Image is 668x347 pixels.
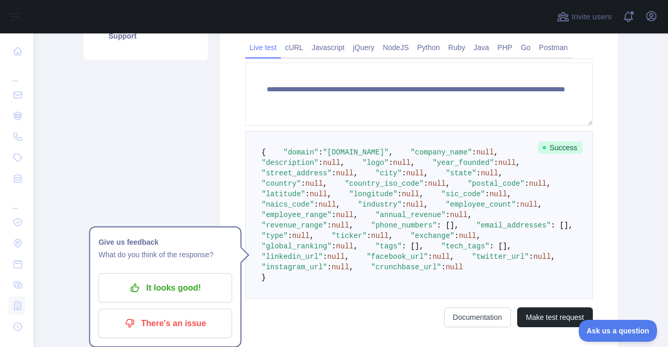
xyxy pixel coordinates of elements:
span: : [441,263,445,271]
span: null [323,159,341,167]
span: , [349,221,353,230]
span: : [318,159,323,167]
span: "postal_code" [468,180,524,188]
span: : [446,211,450,219]
span: : [524,180,529,188]
span: : [305,190,309,198]
span: "type" [261,232,288,240]
span: "ticker" [331,232,366,240]
span: , [468,211,472,219]
span: "crunchbase_url" [371,263,441,271]
span: , [309,232,314,240]
span: null [481,169,498,177]
span: null [433,253,450,261]
span: null [305,180,323,188]
span: : [389,159,393,167]
span: , [389,148,393,157]
span: null [309,190,327,198]
span: "naics_code" [261,200,314,209]
span: , [446,180,450,188]
span: null [336,169,354,177]
span: null [371,232,389,240]
span: : [314,200,318,209]
button: There's an issue [99,309,232,338]
span: : [516,200,520,209]
span: , [323,180,327,188]
span: "linkedin_url" [261,253,323,261]
span: , [353,242,357,250]
span: null [529,180,547,188]
span: "description" [261,159,318,167]
span: : [], [437,221,459,230]
span: null [406,169,424,177]
span: "longitude" [349,190,397,198]
span: , [516,159,520,167]
span: , [424,169,428,177]
span: null [428,180,446,188]
span: null [331,263,349,271]
a: Python [413,39,444,56]
p: There's an issue [106,315,224,332]
span: null [520,200,538,209]
a: PHP [493,39,517,56]
span: "global_ranking" [261,242,331,250]
span: "sic_code" [442,190,485,198]
span: "annual_revenue" [375,211,445,219]
span: "facebook_url" [367,253,428,261]
span: "instagram_url" [261,263,327,271]
span: "year_founded" [433,159,494,167]
span: : [494,159,498,167]
a: Ruby [444,39,470,56]
span: null [331,221,349,230]
span: "tech_tags" [442,242,490,250]
span: : [402,200,406,209]
span: : [288,232,292,240]
span: "email_addresses" [476,221,551,230]
a: Java [470,39,494,56]
span: : [327,221,331,230]
a: NodeJS [378,39,413,56]
span: } [261,273,266,282]
p: What do you think of the response? [99,248,232,261]
span: , [327,190,331,198]
span: : [529,253,533,261]
p: It looks good! [106,279,224,297]
span: : [397,190,401,198]
span: : [472,148,476,157]
span: , [546,180,551,188]
span: : [318,148,323,157]
span: "country_iso_code" [345,180,424,188]
span: , [353,169,357,177]
span: , [411,159,415,167]
span: , [498,169,503,177]
span: "twitter_url" [472,253,529,261]
span: "employee_count" [446,200,516,209]
span: : [424,180,428,188]
span: , [494,148,498,157]
iframe: Toggle Customer Support [579,320,658,342]
span: "state" [446,169,476,177]
span: : [455,232,459,240]
span: null [402,190,420,198]
a: Documentation [444,307,511,327]
span: null [406,200,424,209]
span: , [450,253,454,261]
span: null [450,211,468,219]
span: "country" [261,180,301,188]
span: "revenue_range" [261,221,327,230]
span: : [331,211,336,219]
span: null [490,190,507,198]
span: : [], [551,221,573,230]
a: Live test [245,39,281,56]
span: , [538,200,542,209]
span: null [327,253,345,261]
span: "company_name" [411,148,472,157]
span: : [428,253,432,261]
span: : [367,232,371,240]
span: "industry" [358,200,402,209]
span: null [476,148,494,157]
span: : [331,242,336,250]
span: : [323,253,327,261]
a: Go [517,39,535,56]
span: , [353,211,357,219]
